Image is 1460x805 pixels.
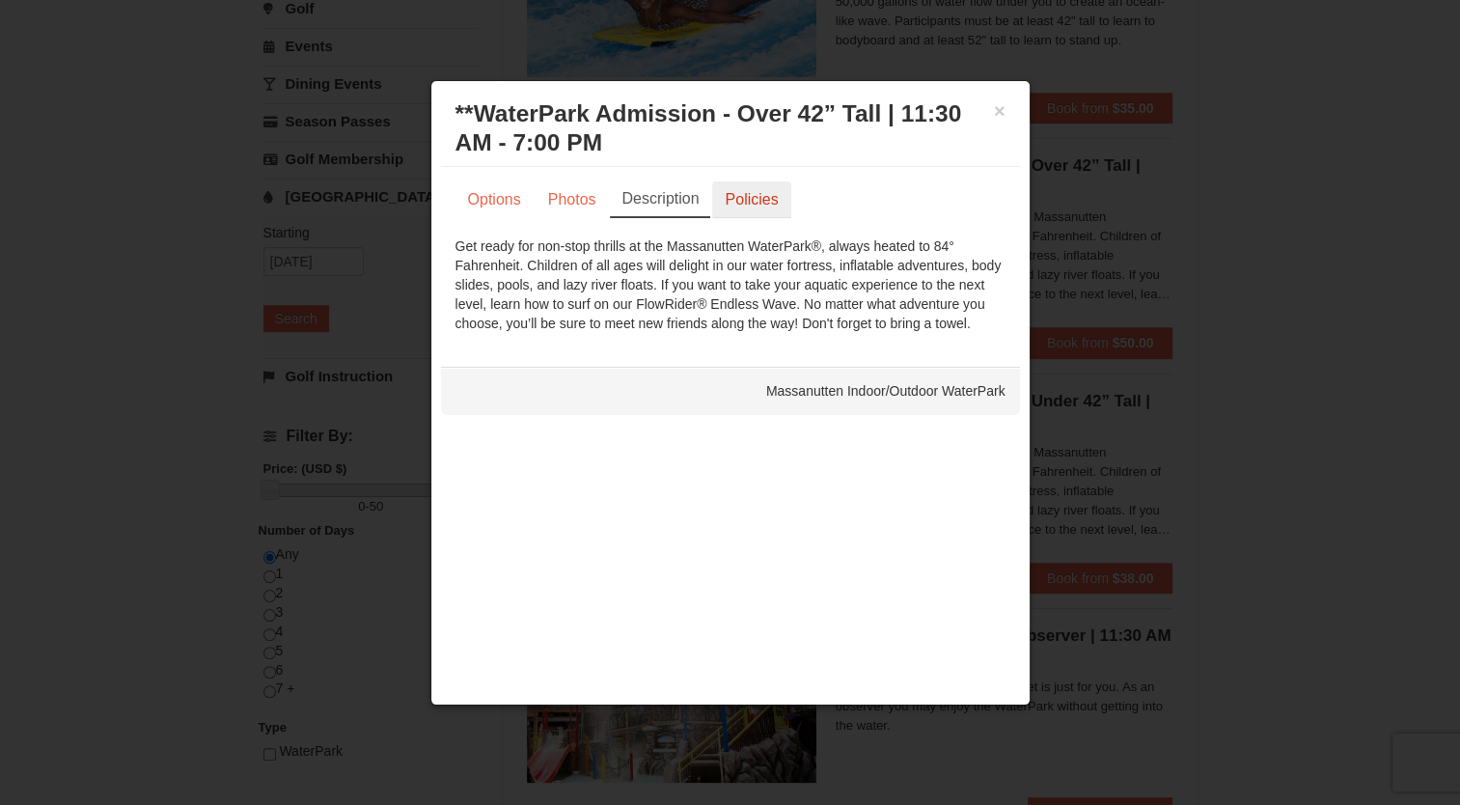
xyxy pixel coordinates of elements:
div: Get ready for non-stop thrills at the Massanutten WaterPark®, always heated to 84° Fahrenheit. Ch... [455,236,1005,333]
a: Description [610,181,710,218]
button: × [994,101,1005,121]
a: Options [455,181,534,218]
div: Massanutten Indoor/Outdoor WaterPark [441,367,1020,415]
a: Photos [536,181,609,218]
a: Policies [712,181,790,218]
h3: **WaterPark Admission - Over 42” Tall | 11:30 AM - 7:00 PM [455,99,1005,157]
